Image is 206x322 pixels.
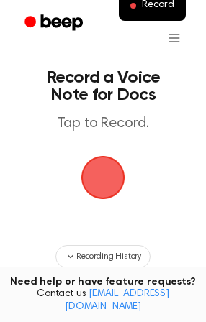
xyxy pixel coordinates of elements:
[55,245,151,268] button: Recording History
[26,115,180,133] p: Tap to Record.
[76,250,141,263] span: Recording History
[26,69,180,103] h1: Record a Voice Note for Docs
[65,289,169,312] a: [EMAIL_ADDRESS][DOMAIN_NAME]
[9,288,197,313] span: Contact us
[157,21,192,55] button: Open menu
[14,9,96,37] a: Beep
[81,156,125,199] img: Beep Logo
